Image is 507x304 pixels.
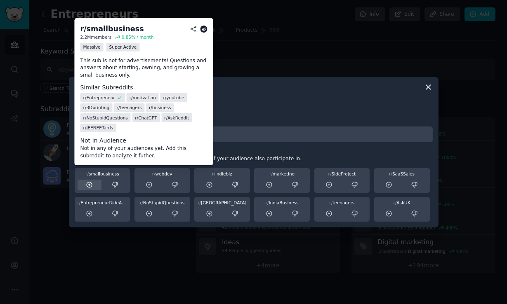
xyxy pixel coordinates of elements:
p: This sub is not for advertisements! Questions and answers about starting, owning, and growing a s... [80,57,208,79]
dd: Not in any of your audiences yet. Add this subreddit to analyze it futher. [80,145,208,159]
span: r/ motivation [130,95,156,101]
div: [GEOGRAPHIC_DATA] [197,200,247,206]
span: r/ 3Dprinting [83,105,110,110]
h3: Add subreddit by name [75,119,433,125]
span: r/ [152,171,156,176]
div: r/ smallbusiness [80,24,144,34]
span: r/ [389,171,392,176]
div: webdev [137,171,187,177]
div: teenagers [317,200,367,206]
div: Super Active [106,43,140,51]
div: SideProject [317,171,367,177]
span: r/ [85,171,89,176]
span: r/ NoStupidQuestions [83,115,128,121]
span: r/ [140,200,143,205]
h3: Similar Communities [75,148,433,154]
div: 2.2M members [80,34,112,40]
div: marketing [257,171,307,177]
div: indiebiz [197,171,247,177]
span: r/ [328,171,332,176]
span: r/ teenagers [117,105,142,110]
div: SaaSSales [377,171,427,177]
span: r/ [394,200,397,205]
div: 0.85 % / month [122,34,154,40]
span: r/ [329,200,332,205]
div: NoStupidQuestions [137,200,187,206]
dt: Similar Subreddits [80,83,208,92]
span: r/ [212,171,215,176]
span: r/ JEENEETards [83,125,113,131]
div: Recommended based on communities that members of your audience also participate in. [75,155,433,163]
input: Enter subreddit name and press enter [75,126,433,143]
span: r/ ChatGPT [135,115,157,121]
span: r/ [269,171,273,176]
span: r/ AskReddit [164,115,189,121]
span: r/ [78,200,81,205]
div: AskUK [377,200,427,206]
dt: Not In Audience [80,136,208,145]
div: smallbusiness [78,171,127,177]
span: r/ [198,200,201,205]
span: r/ business [149,105,171,110]
span: r/ youtube [163,95,184,101]
div: EntrepreneurRideAlong [78,200,127,206]
div: Massive [80,43,104,51]
span: r/ Entrepreneur [83,95,115,101]
span: r/ [266,200,269,205]
div: IndiaBusiness [257,200,307,206]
